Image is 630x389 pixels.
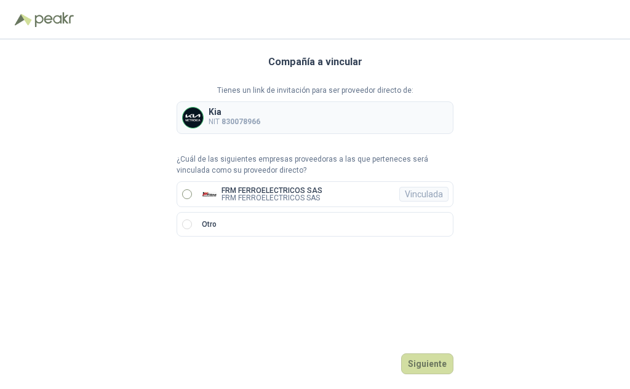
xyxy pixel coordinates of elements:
img: Company Logo [202,187,217,202]
h3: Compañía a vincular [268,54,362,70]
img: Peakr [34,12,74,27]
div: Vinculada [399,187,449,202]
img: Logo [15,14,32,26]
p: FRM FERROELECTRICOS SAS [221,187,322,194]
p: FRM FERROELECTRICOS SAS [221,194,322,202]
p: Kia [209,108,260,116]
p: Tienes un link de invitación para ser proveedor directo de: [177,85,453,96]
img: Company Logo [183,108,203,128]
p: ¿Cuál de las siguientes empresas proveedoras a las que perteneces será vinculada como su proveedo... [177,154,453,177]
p: Otro [202,219,217,230]
button: Siguiente [401,353,453,374]
b: 830078966 [221,117,260,126]
p: NIT [209,116,260,128]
